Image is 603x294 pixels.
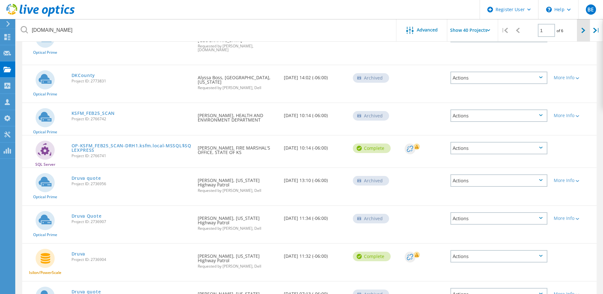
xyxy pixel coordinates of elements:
[6,13,75,18] a: Live Optics Dashboard
[72,117,192,121] span: Project ID: 2766742
[72,154,192,158] span: Project ID: 2766741
[450,174,547,187] div: Actions
[195,206,281,237] div: [PERSON_NAME], [US_STATE] Highway Patrol
[353,143,391,153] div: Complete
[281,103,350,124] div: [DATE] 10:14 (-06:00)
[33,130,57,134] span: Optical Prime
[198,86,278,90] span: Requested by [PERSON_NAME], Dell
[33,195,57,199] span: Optical Prime
[554,75,593,80] div: More Info
[195,103,281,129] div: [PERSON_NAME], HEALTH AND ENVIRONMENT DEPARTMENT
[450,109,547,122] div: Actions
[72,258,192,262] span: Project ID: 2736904
[72,214,102,218] a: Druva Quote
[587,7,594,12] span: BE
[546,7,552,12] svg: \n
[554,216,593,220] div: More Info
[353,111,389,121] div: Archived
[281,136,350,157] div: [DATE] 10:14 (-06:00)
[281,244,350,265] div: [DATE] 11:32 (-06:00)
[281,168,350,189] div: [DATE] 13:10 (-06:00)
[33,51,57,54] span: Optical Prime
[33,233,57,237] span: Optical Prime
[450,72,547,84] div: Actions
[195,244,281,275] div: [PERSON_NAME], [US_STATE] Highway Patrol
[195,65,281,96] div: Alyssa Boss, [GEOGRAPHIC_DATA], [US_STATE]
[450,142,547,154] div: Actions
[353,176,389,185] div: Archived
[450,250,547,262] div: Actions
[353,252,391,261] div: Complete
[281,206,350,227] div: [DATE] 11:34 (-06:00)
[35,163,55,166] span: SQL Server
[198,264,278,268] span: Requested by [PERSON_NAME], Dell
[554,113,593,118] div: More Info
[72,143,192,152] a: OP-KSFM_FEB25_SCAN-DRH1.ksfm.local-MSSQL$SQLEXPRESS
[72,111,115,115] a: KSFM_FEB25_SCAN
[417,28,438,32] span: Advanced
[72,79,192,83] span: Project ID: 2773831
[72,220,192,224] span: Project ID: 2736907
[72,73,95,78] a: DKCounty
[590,19,603,42] div: |
[16,19,397,41] input: Search projects by name, owner, ID, company, etc
[29,271,61,275] span: Isilon/PowerScale
[72,290,101,294] a: Druva quote
[450,212,547,225] div: Actions
[557,28,563,33] span: of 6
[33,92,57,96] span: Optical Prime
[198,44,278,52] span: Requested by [PERSON_NAME], [DOMAIN_NAME]
[72,176,101,180] a: Druva quote
[198,227,278,230] span: Requested by [PERSON_NAME], Dell
[195,136,281,161] div: [PERSON_NAME], FIRE MARSHAL'S OFFICE, STATE OF KS
[72,182,192,186] span: Project ID: 2736956
[353,73,389,83] div: Archived
[353,214,389,223] div: Archived
[281,65,350,86] div: [DATE] 14:02 (-06:00)
[72,252,86,256] a: Druva
[198,189,278,192] span: Requested by [PERSON_NAME], Dell
[554,178,593,183] div: More Info
[195,168,281,199] div: [PERSON_NAME], [US_STATE] Highway Patrol
[498,19,511,42] div: |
